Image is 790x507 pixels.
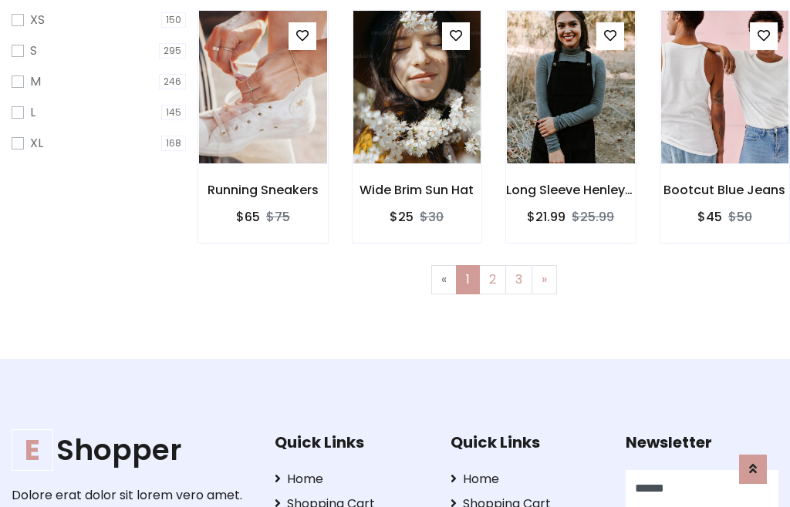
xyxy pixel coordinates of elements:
[353,183,482,197] h6: Wide Brim Sun Hat
[209,265,778,294] nav: Page navigation
[159,74,186,89] span: 246
[506,183,636,197] h6: Long Sleeve Henley T-Shirt
[12,433,251,468] a: EShopper
[275,470,427,489] a: Home
[30,42,37,60] label: S
[30,11,45,29] label: XS
[30,72,41,91] label: M
[572,208,614,226] del: $25.99
[542,270,547,288] span: »
[479,265,506,294] a: 2
[12,429,53,471] span: E
[275,433,427,452] h5: Quick Links
[527,210,565,224] h6: $21.99
[159,43,186,59] span: 295
[161,105,186,120] span: 145
[198,183,328,197] h6: Running Sneakers
[12,433,251,468] h1: Shopper
[451,433,603,452] h5: Quick Links
[660,183,790,197] h6: Bootcut Blue Jeans
[532,265,557,294] a: Next
[266,208,290,226] del: $75
[30,134,43,153] label: XL
[161,136,186,151] span: 168
[390,210,414,224] h6: $25
[697,210,722,224] h6: $45
[420,208,444,226] del: $30
[626,433,778,452] h5: Newsletter
[161,12,186,28] span: 150
[456,265,480,294] a: 1
[728,208,752,226] del: $50
[236,210,260,224] h6: $65
[30,103,35,122] label: L
[451,470,603,489] a: Home
[505,265,532,294] a: 3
